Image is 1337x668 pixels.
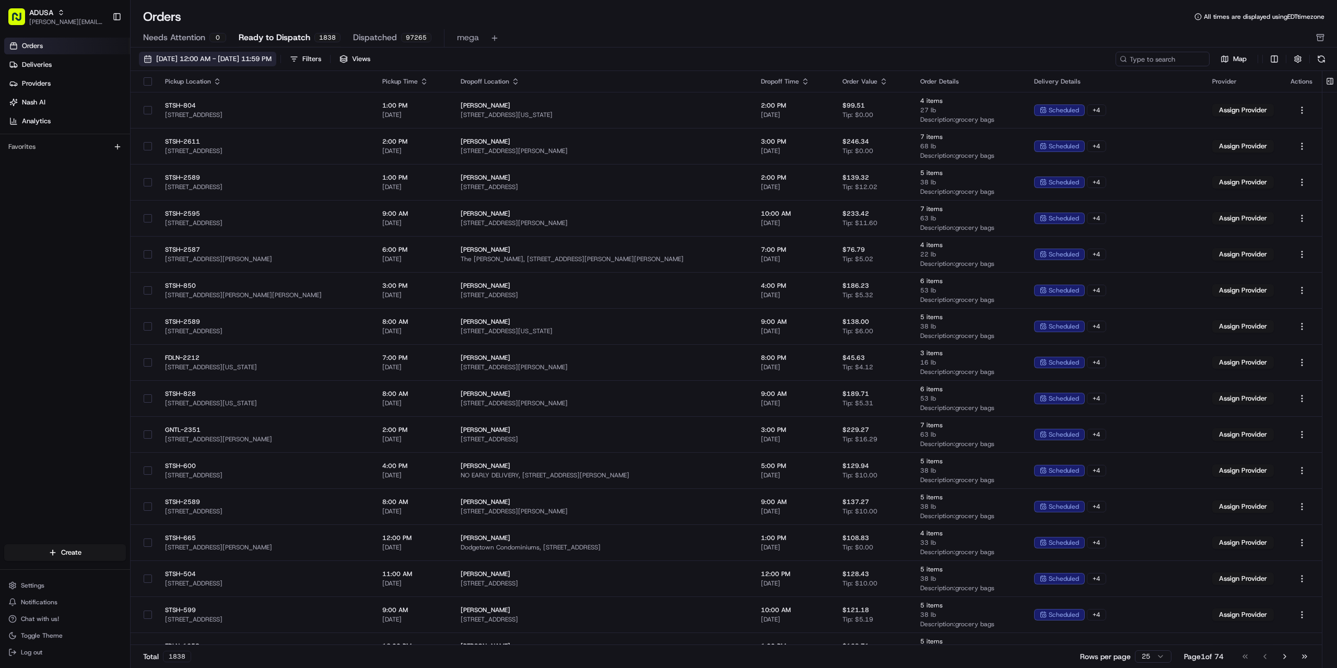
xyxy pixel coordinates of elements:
div: 💻 [88,153,97,161]
div: + 4 [1087,537,1106,548]
span: STSH-2589 [165,498,366,506]
span: 9:00 AM [382,606,444,614]
div: + 4 [1087,321,1106,332]
span: [DATE] [761,363,826,371]
span: Nash AI [22,98,45,107]
span: scheduled [1049,286,1079,295]
span: $45.63 [842,354,865,362]
span: [DATE] [382,543,444,552]
span: 6 items [920,385,1017,393]
span: STSH-665 [165,534,366,542]
span: $128.43 [842,570,869,578]
div: + 4 [1087,501,1106,512]
span: 2:00 PM [761,173,826,182]
span: Description: grocery bags [920,260,1017,268]
div: Order Details [920,77,1017,86]
span: 4 items [920,97,1017,105]
span: $229.27 [842,426,869,434]
span: Tip: $10.00 [842,507,877,515]
span: scheduled [1049,142,1079,150]
span: $137.27 [842,498,869,506]
span: Tip: $10.00 [842,471,877,479]
span: [DATE] [382,183,444,191]
span: 12:00 PM [761,570,826,578]
span: 38 lb [920,322,1017,331]
span: [PERSON_NAME] [461,534,744,542]
span: [STREET_ADDRESS] [165,471,366,479]
span: 5:00 PM [761,462,826,470]
span: scheduled [1049,394,1079,403]
span: scheduled [1049,322,1079,331]
span: [STREET_ADDRESS] [165,579,366,588]
span: STSH-850 [165,282,366,290]
span: [STREET_ADDRESS][US_STATE] [165,399,366,407]
button: [DATE] 12:00 AM - [DATE] 11:59 PM [139,52,276,66]
span: 5 items [920,169,1017,177]
span: scheduled [1049,178,1079,186]
span: $129.94 [842,462,869,470]
span: [STREET_ADDRESS][PERSON_NAME] [165,543,366,552]
span: [STREET_ADDRESS] [165,183,366,191]
span: STSH-2587 [165,245,366,254]
span: 3:00 PM [382,282,444,290]
span: Analytics [22,116,51,126]
span: 4:00 PM [382,462,444,470]
div: 1838 [314,33,341,42]
span: [PERSON_NAME] [461,570,744,578]
span: Orders [22,41,43,51]
span: 27 lb [920,106,1017,114]
span: 9:00 AM [761,390,826,398]
span: 7:00 PM [761,245,826,254]
span: Deliveries [22,60,52,69]
a: 📗Knowledge Base [6,147,84,166]
span: [STREET_ADDRESS][PERSON_NAME] [461,219,744,227]
span: scheduled [1049,430,1079,439]
span: 38 lb [920,502,1017,511]
span: $139.32 [842,173,869,182]
span: [STREET_ADDRESS] [165,219,366,227]
div: + 4 [1087,249,1106,260]
span: 16 lb [920,358,1017,367]
span: [DATE] [382,435,444,443]
input: Type to search [1116,52,1210,66]
span: 5 items [920,601,1017,610]
span: [STREET_ADDRESS] [165,507,366,515]
span: 9:00 AM [761,498,826,506]
span: 4 items [920,529,1017,537]
span: STSH-2611 [165,137,366,146]
button: Assign Provider [1212,320,1274,333]
button: Assign Provider [1212,356,1274,369]
span: mega [457,31,479,44]
span: 63 lb [920,430,1017,439]
button: Assign Provider [1212,140,1274,153]
span: 38 lb [920,575,1017,583]
span: [DATE] 12:00 AM - [DATE] 11:59 PM [156,54,272,64]
button: Filters [285,52,326,66]
p: Welcome 👋 [10,42,190,58]
span: Views [352,54,370,64]
span: STSH-2589 [165,318,366,326]
span: 12:00 PM [382,534,444,542]
span: [DATE] [382,363,444,371]
span: 1:00 PM [382,101,444,110]
span: 5 items [920,565,1017,573]
button: Assign Provider [1212,104,1274,116]
span: Notifications [21,598,57,606]
span: Description: grocery bags [920,224,1017,232]
span: Chat with us! [21,615,59,623]
button: Create [4,544,126,561]
span: STSH-804 [165,101,366,110]
span: ADUSA [29,7,53,18]
img: 1736555255976-a54dd68f-1ca7-489b-9aae-adbdc363a1c4 [10,100,29,119]
div: Delivery Details [1034,77,1195,86]
span: 9:00 AM [761,318,826,326]
span: 5 items [920,493,1017,501]
div: Provider [1212,77,1274,86]
button: Assign Provider [1212,248,1274,261]
div: 📗 [10,153,19,161]
span: [PERSON_NAME] [461,137,744,146]
span: All times are displayed using EDT timezone [1204,13,1324,21]
span: Tip: $12.02 [842,183,877,191]
span: Ready to Dispatch [239,31,310,44]
button: Assign Provider [1212,176,1274,189]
